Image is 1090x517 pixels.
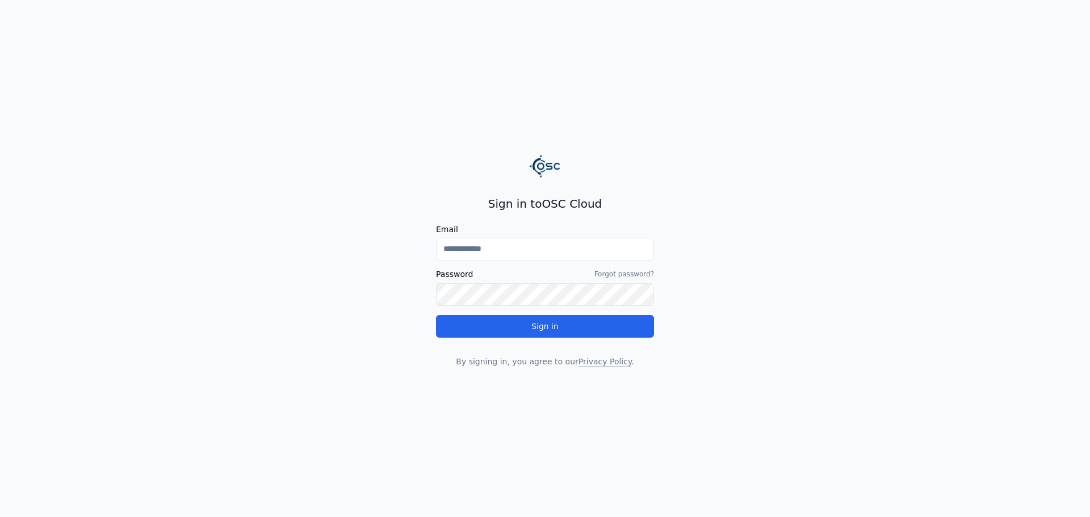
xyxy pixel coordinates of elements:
a: Privacy Policy [578,357,631,366]
img: Logo [529,150,561,182]
label: Password [436,270,473,278]
h2: Sign in to OSC Cloud [436,196,654,212]
a: Forgot password? [594,270,654,279]
label: Email [436,225,654,233]
button: Sign in [436,315,654,338]
p: By signing in, you agree to our . [436,356,654,367]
